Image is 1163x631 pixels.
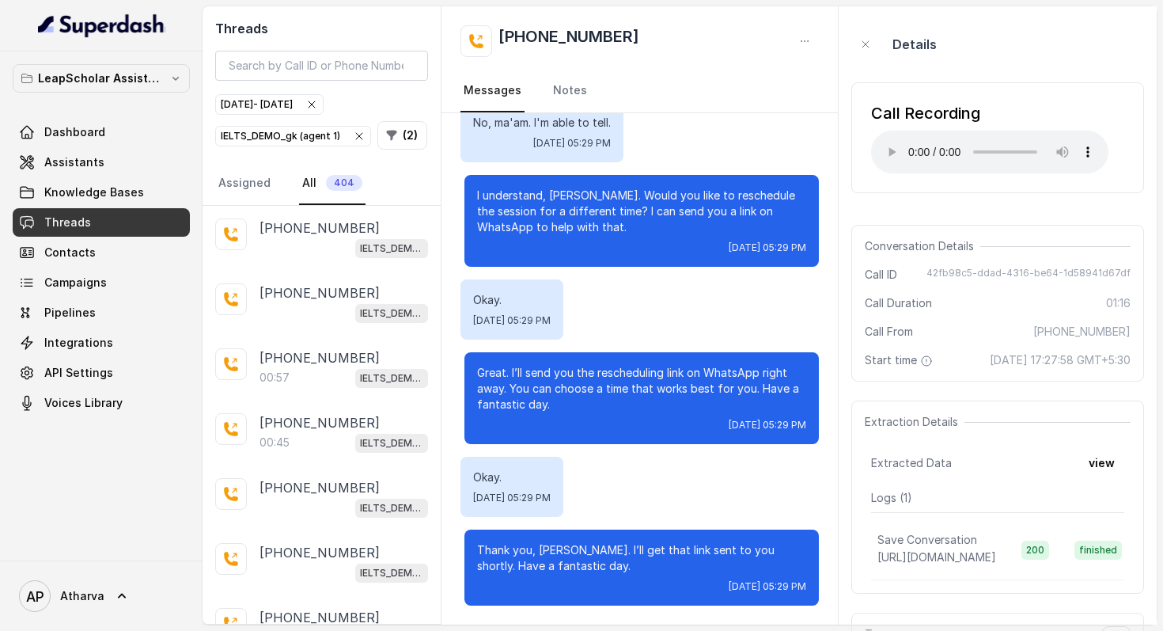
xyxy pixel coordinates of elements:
span: 01:16 [1106,295,1131,311]
span: Atharva [60,588,104,604]
a: Assigned [215,162,274,205]
span: Pipelines [44,305,96,321]
text: AP [26,588,44,605]
span: [DATE] 05:29 PM [533,137,611,150]
p: [PHONE_NUMBER] [259,283,380,302]
div: Call Recording [871,102,1108,124]
p: IELTS_DEMO_gk (agent 1) [360,500,423,516]
span: Campaigns [44,275,107,291]
a: Integrations [13,329,190,357]
span: finished [1074,541,1122,560]
p: LeapScholar Assistant [38,69,165,88]
p: Details [892,35,937,54]
a: Voices Library [13,389,190,417]
span: Dashboard [44,124,105,140]
p: IELTS_DEMO_gk (agent 1) [360,435,423,451]
a: Pipelines [13,298,190,327]
audio: Your browser does not support the audio element. [871,131,1108,173]
span: Call From [865,324,913,340]
a: Campaigns [13,268,190,297]
p: [PHONE_NUMBER] [259,219,380,238]
h2: [PHONE_NUMBER] [498,25,639,57]
p: Thank you, [PERSON_NAME]. I’ll get that link sent to you shortly. Have a fantastic day. [477,542,806,574]
p: IELTS_DEMO_gk (agent 1) [360,241,423,257]
a: Messages [460,70,525,112]
p: Okay. [473,292,551,308]
span: Call ID [865,267,897,283]
p: [PHONE_NUMBER] [259,478,380,497]
p: IELTS_DEMO_gk (agent 1) [360,306,423,321]
span: Extracted Data [871,455,952,471]
img: light.svg [38,13,165,38]
span: 404 [326,175,362,191]
button: view [1079,449,1124,477]
h2: Threads [215,19,428,38]
a: Atharva [13,574,190,618]
p: 00:57 [259,370,290,386]
p: [PHONE_NUMBER] [259,348,380,367]
nav: Tabs [460,70,820,112]
span: Extraction Details [865,414,964,430]
a: Contacts [13,238,190,267]
a: Notes [550,70,590,112]
p: Save Conversation [877,532,977,548]
span: [URL][DOMAIN_NAME] [877,550,996,564]
a: Threads [13,208,190,237]
p: Okay. [473,469,551,485]
button: IELTS_DEMO_gk (agent 1) [215,126,371,146]
span: Start time [865,352,936,368]
span: Knowledge Bases [44,184,144,200]
span: Voices Library [44,395,123,411]
span: Assistants [44,154,104,170]
a: Knowledge Bases [13,178,190,207]
p: [PHONE_NUMBER] [259,608,380,627]
span: 42fb98c5-ddad-4316-be64-1d58941d67df [926,267,1131,283]
span: [DATE] 05:29 PM [729,419,806,431]
p: Great. I’ll send you the rescheduling link on WhatsApp right away. You can choose a time that wor... [477,365,806,412]
p: [PHONE_NUMBER] [259,413,380,432]
nav: Tabs [215,162,428,205]
span: [DATE] 05:29 PM [473,492,551,504]
span: Threads [44,215,91,230]
span: [DATE] 05:29 PM [729,580,806,593]
div: IELTS_DEMO_gk (agent 1) [221,128,366,144]
a: API Settings [13,359,190,387]
a: Dashboard [13,118,190,146]
p: I understand, [PERSON_NAME]. Would you like to reschedule the session for a different time? I can... [477,188,806,235]
p: No, ma'am. I'm able to tell. [473,115,611,131]
p: Logs ( 1 ) [871,490,1124,506]
span: [DATE] 17:27:58 GMT+5:30 [990,352,1131,368]
button: [DATE]- [DATE] [215,94,324,115]
span: [DATE] 05:29 PM [473,314,551,327]
input: Search by Call ID or Phone Number [215,51,428,81]
p: [PHONE_NUMBER] [259,543,380,562]
button: (2) [377,121,427,150]
span: Contacts [44,245,96,260]
span: Integrations [44,335,113,351]
span: 200 [1021,541,1049,560]
a: All404 [299,162,366,205]
span: [PHONE_NUMBER] [1033,324,1131,340]
button: LeapScholar Assistant [13,64,190,93]
div: [DATE] - [DATE] [221,97,318,112]
span: [DATE] 05:29 PM [729,241,806,254]
span: Conversation Details [865,238,980,254]
span: API Settings [44,365,113,381]
p: 00:45 [259,435,290,450]
a: Assistants [13,148,190,177]
span: Call Duration [865,295,932,311]
p: IELTS_DEMO_gk (agent 1) [360,565,423,581]
p: IELTS_DEMO_gk (agent 1) [360,371,423,386]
